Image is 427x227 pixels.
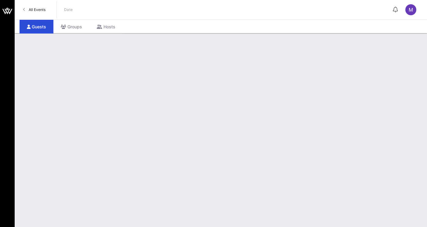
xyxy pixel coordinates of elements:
[89,20,123,34] div: Hosts
[409,7,413,13] span: M
[20,5,49,15] a: All Events
[53,20,89,34] div: Groups
[29,7,45,12] span: All Events
[405,4,416,15] div: M
[20,20,53,34] div: Guests
[64,7,73,13] p: Date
